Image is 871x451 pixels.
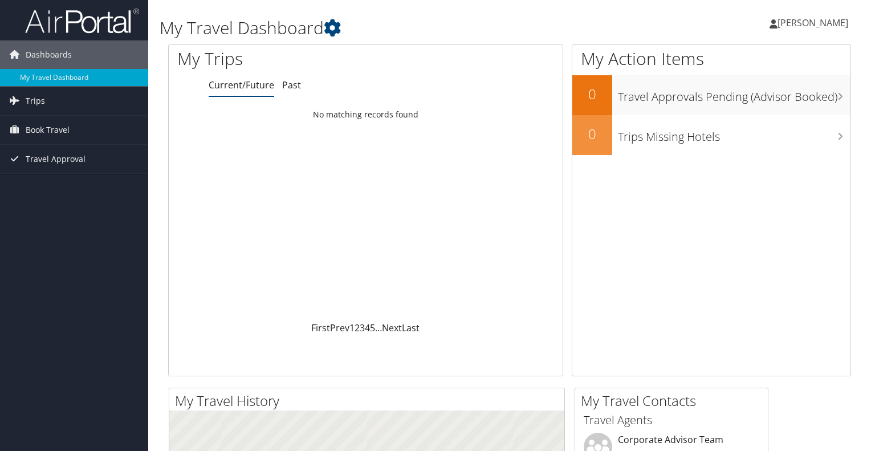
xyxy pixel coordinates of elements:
a: 0Travel Approvals Pending (Advisor Booked) [572,75,850,115]
span: … [375,322,382,334]
h1: My Action Items [572,47,850,71]
a: Last [402,322,420,334]
h3: Travel Agents [584,412,759,428]
span: Travel Approval [26,145,86,173]
td: No matching records found [169,104,563,125]
h1: My Travel Dashboard [160,16,626,40]
a: Next [382,322,402,334]
a: Past [282,79,301,91]
a: 1 [349,322,355,334]
a: First [311,322,330,334]
a: 4 [365,322,370,334]
h2: My Travel Contacts [581,391,768,411]
a: 0Trips Missing Hotels [572,115,850,155]
a: Current/Future [209,79,274,91]
h2: 0 [572,84,612,104]
h1: My Trips [177,47,390,71]
span: [PERSON_NAME] [778,17,848,29]
a: Prev [330,322,349,334]
a: [PERSON_NAME] [770,6,860,40]
a: 2 [355,322,360,334]
a: 5 [370,322,375,334]
h2: My Travel History [175,391,564,411]
h3: Travel Approvals Pending (Advisor Booked) [618,83,850,105]
img: airportal-logo.png [25,7,139,34]
span: Trips [26,87,45,115]
span: Book Travel [26,116,70,144]
h3: Trips Missing Hotels [618,123,850,145]
h2: 0 [572,124,612,144]
a: 3 [360,322,365,334]
span: Dashboards [26,40,72,69]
